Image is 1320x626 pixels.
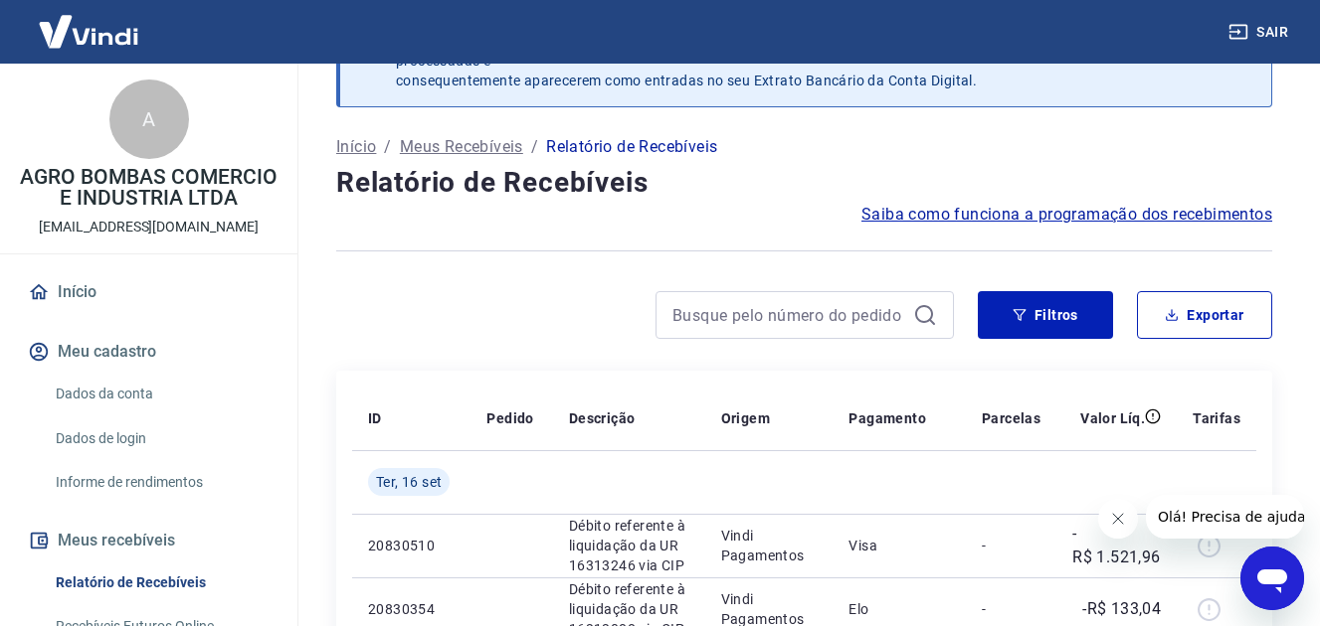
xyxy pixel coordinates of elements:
button: Filtros [978,291,1113,339]
p: Tarifas [1193,408,1240,428]
p: [EMAIL_ADDRESS][DOMAIN_NAME] [39,217,259,237]
iframe: Fechar mensagem [1098,499,1138,539]
p: / [531,135,538,159]
p: - [982,599,1040,619]
a: Dados da conta [48,374,274,414]
div: A [109,79,189,159]
p: Visa [849,536,950,555]
p: Origem [721,408,770,428]
p: - [982,536,1040,555]
button: Exportar [1137,291,1272,339]
p: Elo [849,599,950,619]
input: Busque pelo número do pedido [672,300,905,330]
a: Início [24,270,274,314]
p: Descrição [569,408,636,428]
p: Débito referente à liquidação da UR 16313246 via CIP [569,516,689,575]
p: Valor Líq. [1080,408,1145,428]
span: Olá! Precisa de ajuda? [12,14,167,30]
p: ID [368,408,382,428]
a: Relatório de Recebíveis [48,562,274,603]
a: Saiba como funciona a programação dos recebimentos [861,203,1272,227]
button: Meus recebíveis [24,519,274,562]
p: Parcelas [982,408,1040,428]
button: Sair [1225,14,1296,51]
iframe: Botão para abrir a janela de mensagens [1240,547,1304,610]
p: Vindi Pagamentos [721,526,818,565]
a: Informe de rendimentos [48,462,274,503]
h4: Relatório de Recebíveis [336,163,1272,203]
p: / [384,135,391,159]
button: Meu cadastro [24,330,274,374]
iframe: Mensagem da empresa [1146,495,1304,539]
p: Pedido [486,408,533,428]
a: Dados de login [48,418,274,459]
img: Vindi [24,1,153,62]
p: 20830510 [368,536,455,555]
a: Meus Recebíveis [400,135,523,159]
p: 20830354 [368,599,455,619]
p: Pagamento [849,408,926,428]
p: -R$ 133,04 [1082,597,1161,621]
p: AGRO BOMBAS COMERCIO E INDUSTRIA LTDA [16,167,282,209]
p: -R$ 1.521,96 [1072,522,1161,569]
a: Início [336,135,376,159]
span: Ter, 16 set [376,472,442,492]
p: Relatório de Recebíveis [546,135,717,159]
